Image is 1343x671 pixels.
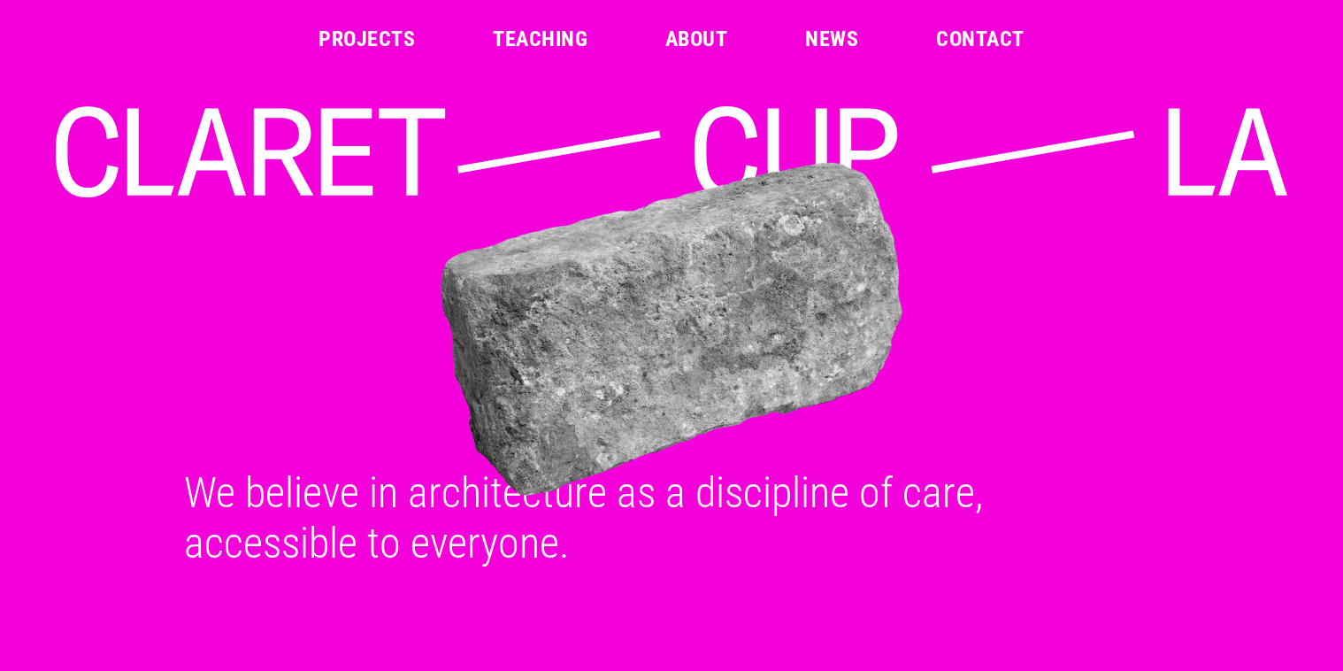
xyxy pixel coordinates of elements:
[665,28,727,50] a: About
[318,28,1024,50] nav: Main Menu
[493,28,587,50] a: Teaching
[936,28,1024,50] a: Contact
[49,161,1294,497] img: Old Brick
[163,467,1180,568] div: We believe in architecture as a discipline of care, accessible to everyone.
[805,28,858,50] a: News
[318,28,415,50] a: Projects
